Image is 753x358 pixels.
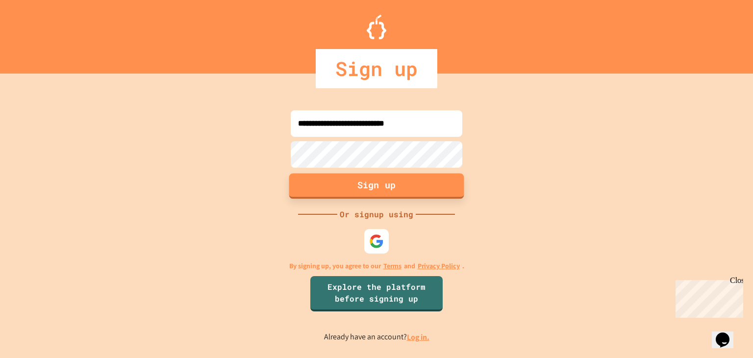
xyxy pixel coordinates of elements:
p: Already have an account? [324,331,429,343]
div: Or signup using [337,208,416,220]
iframe: chat widget [712,319,743,348]
div: Sign up [316,49,437,88]
img: google-icon.svg [369,234,384,249]
img: Logo.svg [367,15,386,39]
a: Privacy Policy [418,261,460,271]
a: Terms [383,261,402,271]
a: Log in. [407,332,429,342]
div: Chat with us now!Close [4,4,68,62]
button: Sign up [289,173,464,199]
iframe: chat widget [672,276,743,318]
p: By signing up, you agree to our and . [289,261,464,271]
a: Explore the platform before signing up [310,276,443,311]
